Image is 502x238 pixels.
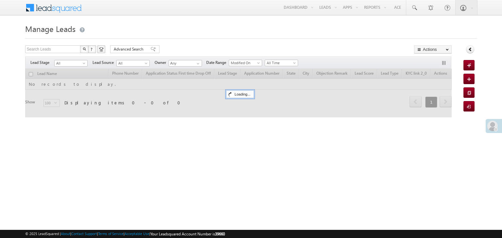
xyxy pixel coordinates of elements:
img: Search [83,47,86,51]
span: Your Leadsquared Account Number is [150,231,225,236]
span: All Time [265,60,296,66]
span: Date Range [206,60,229,66]
span: Manage Leads [25,23,75,34]
a: All [116,60,150,67]
span: Lead Source [92,60,116,66]
span: All [117,60,148,66]
span: Modified On [229,60,260,66]
a: Show All Items [193,60,201,67]
a: Acceptable Use [125,231,149,236]
span: All [55,60,86,66]
a: About [61,231,70,236]
span: Owner [155,60,169,66]
button: ? [88,45,96,53]
input: Type to Search [169,60,202,67]
span: Advanced Search [114,46,145,52]
span: ? [91,46,93,52]
div: Loading... [226,90,254,98]
a: All Time [265,60,298,66]
button: Actions [414,45,452,53]
span: © 2025 LeadSquared | | | | | [25,231,225,237]
a: Terms of Service [98,231,124,236]
a: All [54,60,88,67]
a: Modified On [229,60,262,66]
span: Lead Stage [30,60,54,66]
span: 39660 [215,231,225,236]
a: Contact Support [71,231,97,236]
